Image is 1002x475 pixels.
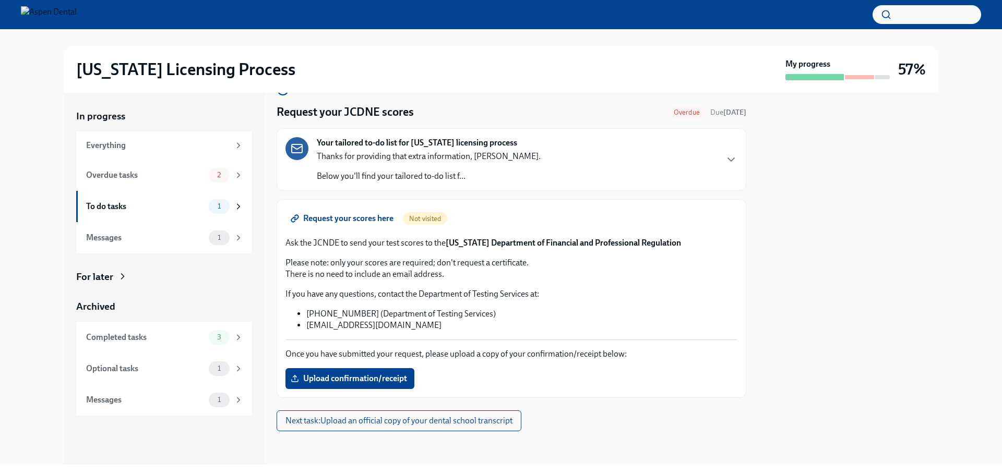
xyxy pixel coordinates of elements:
span: August 12th, 2025 10:00 [710,107,746,117]
div: Messages [86,232,205,243]
p: Ask the JCNDE to send your test scores to the [285,237,737,249]
a: Messages1 [76,384,252,416]
a: Everything [76,131,252,160]
div: Overdue tasks [86,169,205,181]
span: 1 [211,364,227,372]
a: In progress [76,109,252,123]
div: Optional tasks [86,363,205,374]
span: 1 [211,202,227,210]
a: Completed tasks3 [76,322,252,353]
p: Below you'll find your tailored to-do list f... [317,170,541,182]
a: To do tasks1 [76,191,252,222]
strong: [DATE] [723,108,746,117]
p: Please note: only your scores are required; don't request a certificate. There is no need to incl... [285,257,737,280]
h3: 57% [898,60,926,79]
p: If you have any questions, contact the Department of Testing Services at: [285,288,737,300]
div: Messages [86,394,205,406]
strong: Your tailored to-do list for [US_STATE] licensing process [317,137,517,149]
span: 1 [211,234,227,241]
h2: [US_STATE] Licensing Process [76,59,295,80]
span: Next task : Upload an official copy of your dental school transcript [285,416,512,426]
span: Overdue [667,108,706,116]
button: Next task:Upload an official copy of your dental school transcript [277,410,521,431]
p: Once you have submitted your request, please upload a copy of your confirmation/receipt below: [285,348,737,360]
span: Request your scores here [293,213,393,224]
div: To do tasks [86,201,205,212]
span: Due [710,108,746,117]
div: For later [76,270,113,284]
h4: Request your JCDNE scores [277,104,414,120]
a: For later [76,270,252,284]
img: Aspen Dental [21,6,77,23]
span: 1 [211,396,227,404]
li: [EMAIL_ADDRESS][DOMAIN_NAME] [306,320,737,331]
li: [PHONE_NUMBER] (Department of Testing Services) [306,308,737,320]
strong: [US_STATE] Department of Financial and Professional Regulation [446,238,681,248]
label: Upload confirmation/receipt [285,368,414,389]
a: Optional tasks1 [76,353,252,384]
div: Completed tasks [86,332,205,343]
a: Overdue tasks2 [76,160,252,191]
p: Thanks for providing that extra information, [PERSON_NAME]. [317,151,541,162]
span: 2 [211,171,227,179]
strong: My progress [785,58,830,70]
a: Request your scores here [285,208,401,229]
span: Upload confirmation/receipt [293,373,407,384]
a: Messages1 [76,222,252,253]
span: Not visited [403,215,447,223]
span: 3 [211,333,228,341]
div: Everything [86,140,230,151]
a: Archived [76,300,252,313]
